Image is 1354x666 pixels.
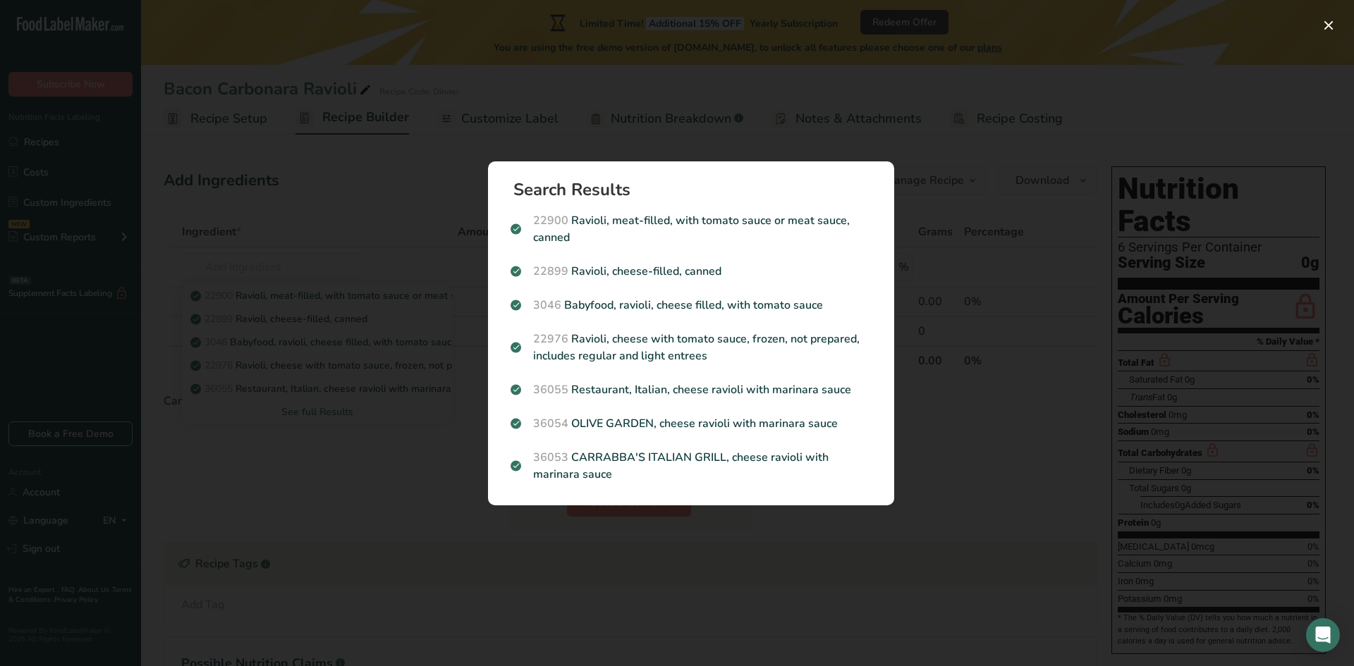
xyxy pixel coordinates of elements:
p: Ravioli, cheese with tomato sauce, frozen, not prepared, includes regular and light entrees [511,331,872,364]
p: Restaurant, Italian, cheese ravioli with marinara sauce [511,381,872,398]
h1: Search Results [513,181,880,198]
span: 22899 [533,264,568,279]
span: 36053 [533,450,568,465]
p: Babyfood, ravioli, cheese filled, with tomato sauce [511,297,872,314]
span: 22976 [533,331,568,347]
span: 3046 [533,297,561,313]
span: 22900 [533,213,568,228]
p: Ravioli, cheese-filled, canned [511,263,872,280]
p: CARRABBA'S ITALIAN GRILL, cheese ravioli with marinara sauce [511,449,872,483]
p: OLIVE GARDEN, cheese ravioli with marinara sauce [511,415,872,432]
div: Open Intercom Messenger [1306,618,1340,652]
span: 36054 [533,416,568,431]
p: Ravioli, meat-filled, with tomato sauce or meat sauce, canned [511,212,872,246]
span: 36055 [533,382,568,397]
